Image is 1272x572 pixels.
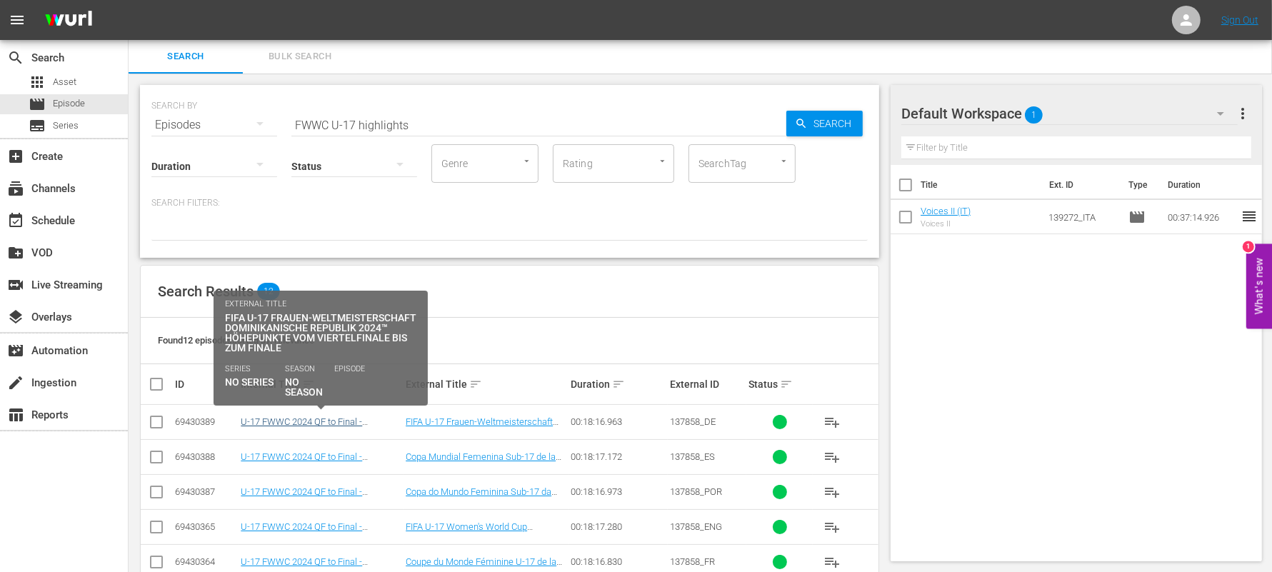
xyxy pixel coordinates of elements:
[29,117,46,134] span: Series
[257,283,280,300] span: 12
[7,148,24,165] span: Create
[175,451,236,462] div: 69430388
[34,4,103,37] img: ans4CAIJ8jUAAAAAAAAAAAAAAAAAAAAAAAAgQb4GAAAAAAAAAAAAAAAAAAAAAAAAJMjXAAAAAAAAAAAAAAAAAAAAAAAAgAT5G...
[786,111,863,136] button: Search
[780,378,793,391] span: sort
[670,556,715,567] span: 137858_FR
[612,378,625,391] span: sort
[921,206,971,216] a: Voices II (IT)
[7,308,24,326] span: Overlays
[1025,100,1043,130] span: 1
[7,244,24,261] span: VOD
[823,518,841,536] span: playlist_add
[670,521,722,532] span: 137858_ENG
[1043,200,1123,234] td: 139272_ITA
[241,486,368,508] a: U-17 FWWC 2024 QF to Final - Highlights Bundle (PT)
[656,154,669,168] button: Open
[7,342,24,359] span: Automation
[1159,165,1245,205] th: Duration
[151,105,277,145] div: Episodes
[823,553,841,571] span: playlist_add
[1128,209,1146,226] span: Episode
[29,74,46,91] span: Asset
[7,212,24,229] span: Schedule
[901,94,1238,134] div: Default Workspace
[151,197,868,209] p: Search Filters:
[670,486,722,497] span: 137858_POR
[469,378,482,391] span: sort
[571,556,666,567] div: 00:18:16.830
[777,154,791,168] button: Open
[1246,244,1272,328] button: Open Feedback Widget
[175,556,236,567] div: 69430364
[406,451,565,494] a: Copa Mundial Femenina Sub-17 de la FIFA [GEOGRAPHIC_DATA] 2024™ Destacados de los Cuartos de Fina...
[520,154,534,168] button: Open
[406,521,552,553] a: FIFA U-17 Women's World Cup [GEOGRAPHIC_DATA] 2024™ Quarter finals to Final Highlights
[815,510,849,544] button: playlist_add
[1243,241,1254,252] div: 1
[53,96,85,111] span: Episode
[7,49,24,66] span: Search
[158,283,254,300] span: Search Results
[241,376,401,393] div: Internal Title
[406,376,566,393] div: External Title
[241,416,368,438] a: U-17 FWWC 2024 QF to Final - Highlights Bundle (DE)
[808,111,863,136] span: Search
[406,486,557,529] a: Copa do Mundo Feminina Sub-17 da FIFA [GEOGRAPHIC_DATA] 2024™ Destaques das Quartas de Final até ...
[158,335,314,346] span: Found 12 episodes sorted by: relevance
[1120,165,1159,205] th: Type
[251,49,349,65] span: Bulk Search
[571,521,666,532] div: 00:18:17.280
[1241,208,1258,225] span: reorder
[571,486,666,497] div: 00:18:16.973
[7,276,24,293] span: Live Streaming
[823,413,841,431] span: playlist_add
[7,406,24,423] span: Reports
[7,374,24,391] span: Ingestion
[921,219,971,229] div: Voices II
[1221,14,1258,26] a: Sign Out
[29,96,46,113] span: Episode
[921,165,1041,205] th: Title
[53,119,79,133] span: Series
[406,416,559,459] a: FIFA U-17 Frauen-Weltmeisterschaft Dominikanische Republik 2024™ Höhepunkte vom Viertelfinale bis...
[815,405,849,439] button: playlist_add
[571,376,666,393] div: Duration
[137,49,234,65] span: Search
[1162,200,1241,234] td: 00:37:14.926
[7,180,24,197] span: Channels
[175,521,236,532] div: 69430365
[241,521,368,543] a: U-17 FWWC 2024 QF to Final - Highlights Bundle (EN)
[241,451,368,473] a: U-17 FWWC 2024 QF to Final - Highlights Bundle (ES)
[571,451,666,462] div: 00:18:17.172
[175,378,236,390] div: ID
[748,376,810,393] div: Status
[1234,96,1251,131] button: more_vert
[823,448,841,466] span: playlist_add
[670,416,716,427] span: 137858_DE
[302,378,315,391] span: sort
[670,378,745,390] div: External ID
[175,416,236,427] div: 69430389
[823,483,841,501] span: playlist_add
[175,486,236,497] div: 69430387
[815,475,849,509] button: playlist_add
[571,416,666,427] div: 00:18:16.963
[1041,165,1121,205] th: Ext. ID
[9,11,26,29] span: menu
[1234,105,1251,122] span: more_vert
[53,75,76,89] span: Asset
[670,451,715,462] span: 137858_ES
[815,440,849,474] button: playlist_add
